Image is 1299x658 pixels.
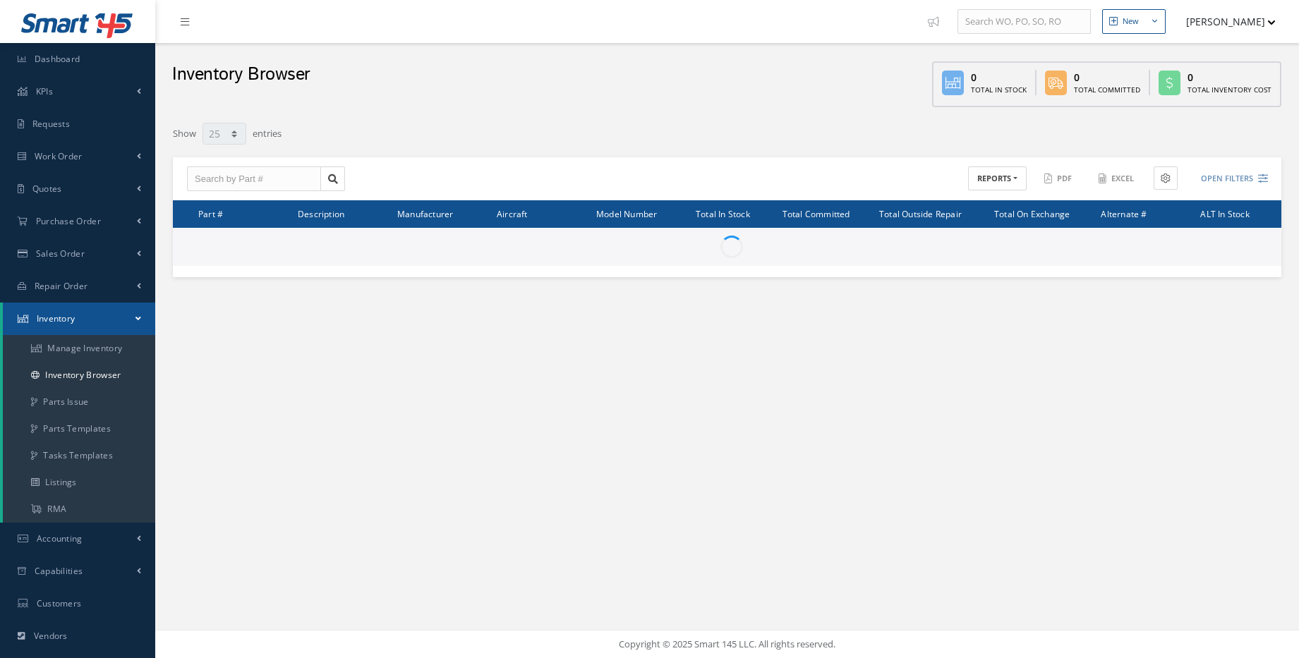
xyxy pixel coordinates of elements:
span: Total On Exchange [994,207,1070,220]
span: Total In Stock [696,207,750,220]
span: Customers [37,597,82,609]
span: Total Outside Repair [879,207,962,220]
span: Repair Order [35,280,88,292]
input: Search by Part # [187,166,321,192]
span: Purchase Order [36,215,101,227]
button: New [1102,9,1166,34]
div: 0 [971,70,1027,85]
button: Excel [1092,166,1143,191]
span: Alternate # [1101,207,1147,220]
span: Part # [198,207,223,220]
span: Capabilities [35,565,83,577]
span: Dashboard [35,53,80,65]
a: Inventory Browser [3,362,155,389]
button: [PERSON_NAME] [1173,8,1276,35]
span: Model Number [596,207,657,220]
span: Accounting [37,532,83,544]
div: Total Committed [1074,85,1140,95]
span: Description [298,207,344,220]
span: Manufacturer [397,207,453,220]
div: 0 [1188,70,1271,85]
a: Tasks Templates [3,442,155,469]
span: Vendors [34,630,68,642]
label: Show [173,121,196,141]
span: Sales Order [36,248,85,260]
span: ALT In Stock [1200,207,1249,220]
span: Inventory [37,312,75,324]
input: Search WO, PO, SO, RO [957,9,1091,35]
a: Parts Issue [3,389,155,415]
a: Manage Inventory [3,335,155,362]
span: Total Committed [783,207,850,220]
label: entries [253,121,282,141]
button: PDF [1037,166,1081,191]
button: Open Filters [1188,167,1268,190]
h2: Inventory Browser [172,64,310,85]
div: 0 [1074,70,1140,85]
a: Inventory [3,303,155,335]
span: Work Order [35,150,83,162]
div: Copyright © 2025 Smart 145 LLC. All rights reserved. [169,638,1285,652]
div: Total In Stock [971,85,1027,95]
div: New [1123,16,1139,28]
a: RMA [3,496,155,523]
a: Parts Templates [3,415,155,442]
span: Aircraft [497,207,528,220]
span: Requests [32,118,70,130]
button: REPORTS [968,166,1027,191]
span: KPIs [36,85,53,97]
a: Listings [3,469,155,496]
span: Quotes [32,183,62,195]
div: Total Inventory Cost [1188,85,1271,95]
